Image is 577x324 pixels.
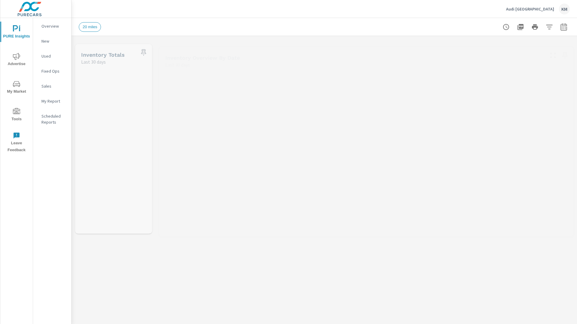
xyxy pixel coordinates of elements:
div: Used [33,52,71,61]
span: Advertise [2,53,31,67]
div: New [33,37,71,46]
h5: Inventory Overview By Date [165,55,240,61]
span: PURE Insights [2,25,31,40]
span: Leave Feedback [2,132,31,154]
p: My Report [41,98,66,104]
span: My Market [2,80,31,95]
p: New [41,38,66,44]
p: Fixed Ops [41,68,66,74]
p: Overview [41,23,66,29]
button: Make Fullscreen [548,51,558,60]
h5: Inventory Totals [81,52,125,58]
div: Sales [33,82,71,91]
p: Last 30 days [81,58,106,65]
button: Apply Filters [543,21,555,33]
p: Audi [GEOGRAPHIC_DATA] [506,6,554,12]
button: Select Date Range [558,21,570,33]
div: KM [559,4,570,14]
span: 20 miles [79,25,101,29]
p: Last 30 days [165,61,190,68]
div: Fixed Ops [33,67,71,76]
div: My Report [33,97,71,106]
div: Scheduled Reports [33,112,71,127]
p: Used [41,53,66,59]
span: Save this to your personalized report [560,51,570,60]
button: Print Report [529,21,541,33]
span: Tools [2,108,31,123]
p: Scheduled Reports [41,113,66,125]
div: Overview [33,22,71,31]
button: "Export Report to PDF" [514,21,527,33]
span: Save this to your personalized report [139,48,148,57]
p: Sales [41,83,66,89]
div: nav menu [0,18,33,156]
